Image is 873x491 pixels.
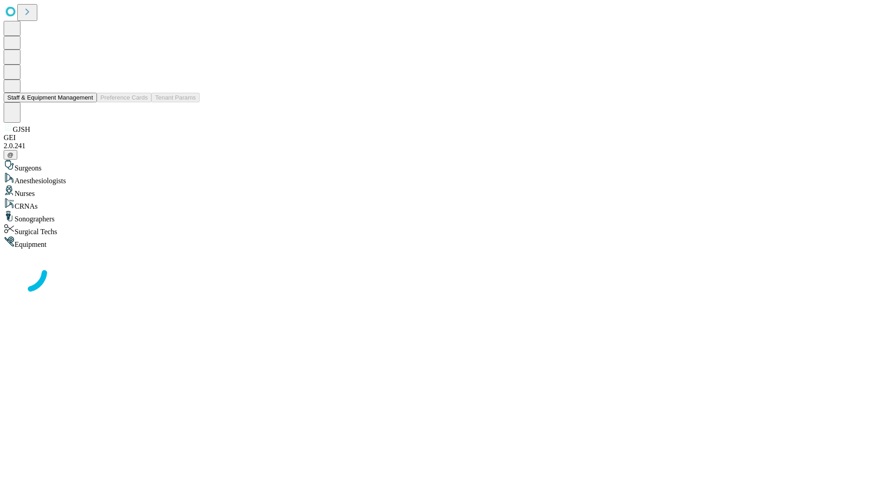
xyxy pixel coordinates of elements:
[151,93,200,102] button: Tenant Params
[4,142,869,150] div: 2.0.241
[4,210,869,223] div: Sonographers
[97,93,151,102] button: Preference Cards
[13,125,30,133] span: GJSH
[4,185,869,198] div: Nurses
[4,172,869,185] div: Anesthesiologists
[4,198,869,210] div: CRNAs
[4,150,17,160] button: @
[4,236,869,249] div: Equipment
[4,134,869,142] div: GEI
[7,151,14,158] span: @
[4,93,97,102] button: Staff & Equipment Management
[4,223,869,236] div: Surgical Techs
[4,160,869,172] div: Surgeons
